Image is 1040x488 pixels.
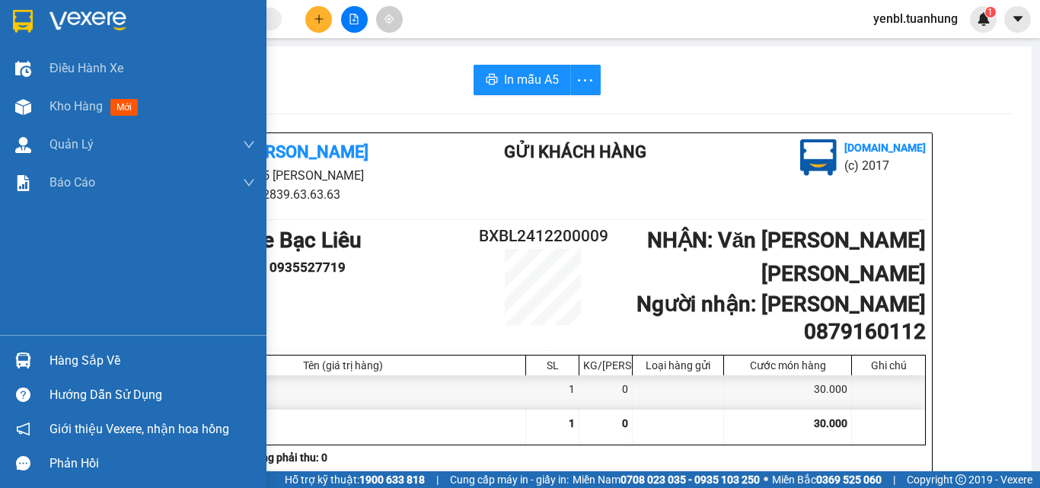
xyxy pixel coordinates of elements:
img: warehouse-icon [15,99,31,115]
span: In mẫu A5 [504,70,559,89]
span: notification [16,422,30,436]
li: (c) 2017 [844,156,926,175]
span: 30.000 [814,417,847,429]
strong: 0708 023 035 - 0935 103 250 [620,474,760,486]
img: logo-vxr [13,10,33,33]
span: mới [110,99,138,116]
div: 0 [579,375,633,410]
div: Phản hồi [49,452,255,475]
span: 0 [622,417,628,429]
span: down [243,177,255,189]
strong: 0369 525 060 [816,474,882,486]
li: 02839.63.63.63 [160,185,443,204]
b: Tổng phải thu: 0 [250,451,327,464]
span: copyright [955,474,966,485]
span: | [436,471,439,488]
div: KG/[PERSON_NAME] [583,359,628,372]
span: aim [384,14,394,24]
span: printer [486,73,498,88]
span: Miền Bắc [772,471,882,488]
span: 1 [569,417,575,429]
span: Quản Lý [49,135,94,154]
div: Loại hàng gửi [636,359,719,372]
span: Miền Nam [573,471,760,488]
button: printerIn mẫu A5 [474,65,571,95]
img: warehouse-icon [15,352,31,368]
div: 1 BALO (Khác) [161,375,526,410]
span: Cung cấp máy in - giấy in: [450,471,569,488]
button: plus [305,6,332,33]
span: | [893,471,895,488]
div: Hướng dẫn sử dụng [49,384,255,407]
b: Gửi khách hàng [504,142,646,161]
span: Điều hành xe [49,59,123,78]
div: SL [530,359,575,372]
span: file-add [349,14,359,24]
div: Cước món hàng [728,359,847,372]
div: Tên (giá trị hàng) [164,359,522,372]
span: question-circle [16,388,30,402]
div: Ghi chú [856,359,921,372]
b: [DOMAIN_NAME] [844,142,926,154]
div: 1 [526,375,579,410]
span: down [243,139,255,151]
span: Báo cáo [49,173,95,192]
span: message [16,456,30,470]
span: 1 [987,7,993,18]
h2: BXBL2412200009 [479,224,607,249]
li: 85 [PERSON_NAME] [160,166,443,185]
img: warehouse-icon [15,61,31,77]
span: Giới thiệu Vexere, nhận hoa hồng [49,419,229,439]
strong: 1900 633 818 [359,474,425,486]
span: Kho hàng [49,99,103,113]
div: 30.000 [724,375,852,410]
button: more [570,65,601,95]
img: icon-new-feature [977,12,991,26]
img: solution-icon [15,175,31,191]
b: [PERSON_NAME] [241,142,368,161]
span: plus [314,14,324,24]
span: ⚪️ [764,477,768,483]
span: caret-down [1011,12,1025,26]
sup: 1 [985,7,996,18]
span: yenbl.tuanhung [861,9,970,28]
span: Hỗ trợ kỹ thuật: [285,471,425,488]
button: aim [376,6,403,33]
img: warehouse-icon [15,137,31,153]
span: more [571,71,600,90]
div: Hàng sắp về [49,349,255,372]
b: Người nhận : [PERSON_NAME] 0879160112 [636,292,926,344]
img: logo.jpg [800,139,837,176]
b: NHẬN : Văn [PERSON_NAME] [PERSON_NAME] [647,228,926,286]
button: caret-down [1004,6,1031,33]
button: file-add [341,6,368,33]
